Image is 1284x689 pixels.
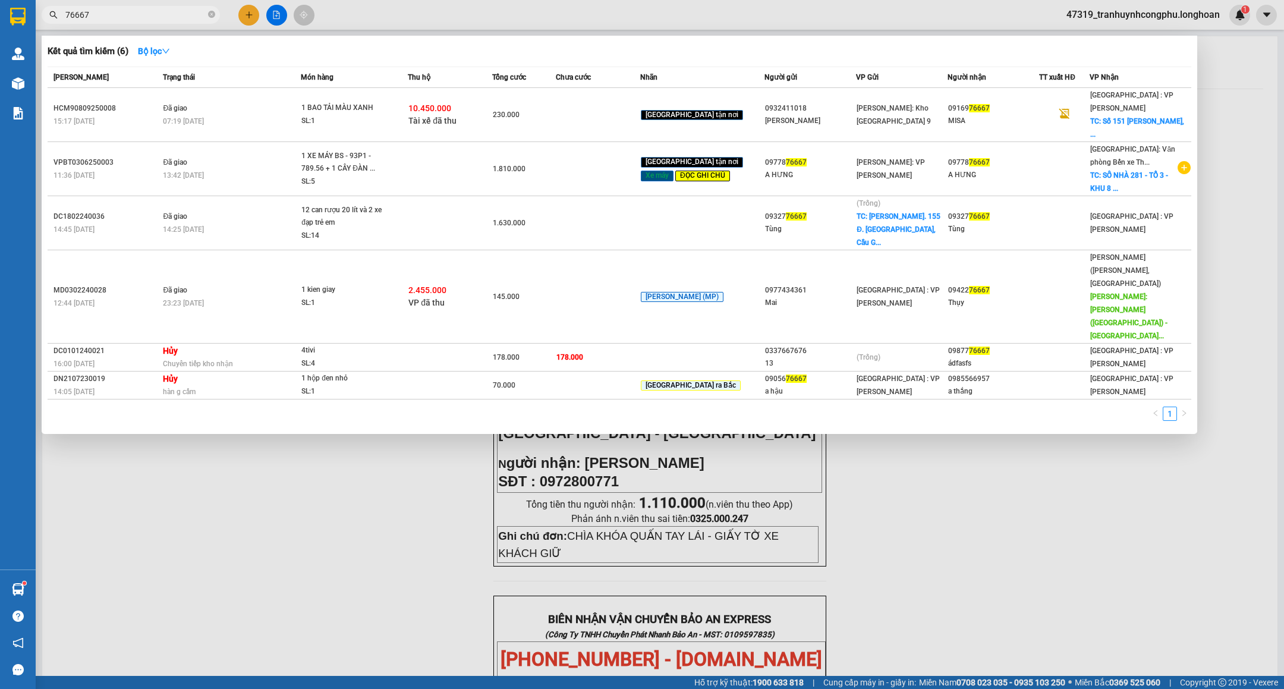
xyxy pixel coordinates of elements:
[493,381,515,389] span: 70.000
[492,73,526,81] span: Tổng cước
[1090,375,1173,396] span: [GEOGRAPHIC_DATA] : VP [PERSON_NAME]
[857,104,931,125] span: [PERSON_NAME]: Kho [GEOGRAPHIC_DATA] 9
[969,212,990,221] span: 76667
[208,11,215,18] span: close-circle
[1163,407,1176,420] a: 1
[765,297,855,309] div: Mai
[12,77,24,90] img: warehouse-icon
[765,357,855,370] div: 13
[48,45,128,58] h3: Kết quả tìm kiếm ( 6 )
[301,372,391,385] div: 1 hộp đen nhỏ
[65,8,206,21] input: Tìm tên, số ĐT hoặc mã đơn
[765,169,855,181] div: A HƯNG
[641,380,741,391] span: [GEOGRAPHIC_DATA] ra Bắc
[641,171,674,181] span: Xe máy
[12,107,24,119] img: solution-icon
[53,156,159,169] div: VPBT0306250003
[53,225,95,234] span: 14:45 [DATE]
[23,581,26,585] sup: 1
[53,388,95,396] span: 14:05 [DATE]
[765,102,855,115] div: 0932411018
[163,104,187,112] span: Đã giao
[163,374,178,383] strong: Hủy
[163,171,204,180] span: 13:42 [DATE]
[301,357,391,370] div: SL: 4
[53,102,159,115] div: HCM90809250008
[408,285,446,295] span: 2.455.000
[1090,145,1175,166] span: [GEOGRAPHIC_DATA]: Văn phòng Bến xe Th...
[162,47,170,55] span: down
[493,111,520,119] span: 230.000
[408,73,430,81] span: Thu hộ
[163,158,187,166] span: Đã giao
[765,156,855,169] div: 09778
[641,292,723,303] span: [PERSON_NAME] (MP)
[301,297,391,310] div: SL: 1
[53,373,159,385] div: DN2107230019
[1148,407,1163,421] button: left
[765,373,855,385] div: 09056
[948,297,1038,309] div: Thụy
[208,10,215,21] span: close-circle
[163,225,204,234] span: 14:25 [DATE]
[969,104,990,112] span: 76667
[948,284,1038,297] div: 09422
[1090,91,1173,112] span: [GEOGRAPHIC_DATA] : VP [PERSON_NAME]
[1090,212,1173,234] span: [GEOGRAPHIC_DATA] : VP [PERSON_NAME]
[10,8,26,26] img: logo-vxr
[493,165,525,173] span: 1.810.000
[301,284,391,297] div: 1 kien giay
[53,73,109,81] span: [PERSON_NAME]
[53,360,95,368] span: 16:00 [DATE]
[1090,171,1168,193] span: TC: SỐ NHÀ 281 - TỔ 3 - KHU 8 ...
[675,171,730,181] span: ĐỌC GHI CHÚ
[301,102,391,115] div: 1 BAO TẢI MÀU XANH
[301,175,391,188] div: SL: 5
[948,223,1038,235] div: Tùng
[969,347,990,355] span: 76667
[408,298,445,307] span: VP đã thu
[53,284,159,297] div: MD0302240028
[765,115,855,127] div: [PERSON_NAME]
[948,373,1038,385] div: 0985566957
[1090,347,1173,368] span: [GEOGRAPHIC_DATA] : VP [PERSON_NAME]
[53,117,95,125] span: 15:17 [DATE]
[53,299,95,307] span: 12:44 [DATE]
[857,158,925,180] span: [PERSON_NAME]: VP [PERSON_NAME]
[301,344,391,357] div: 4tivi
[12,664,24,675] span: message
[969,286,990,294] span: 76667
[138,46,170,56] strong: Bộ lọc
[163,388,196,396] span: hàn g cấm
[969,158,990,166] span: 76667
[493,219,525,227] span: 1.630.000
[640,73,657,81] span: Nhãn
[857,199,880,207] span: (Trống)
[786,375,807,383] span: 76667
[1181,410,1188,417] span: right
[493,353,520,361] span: 178.000
[53,171,95,180] span: 11:36 [DATE]
[1148,407,1163,421] li: Previous Page
[857,353,880,361] span: (Trống)
[301,115,391,128] div: SL: 1
[948,385,1038,398] div: a thắng
[1163,407,1177,421] li: 1
[1090,253,1161,288] span: [PERSON_NAME] ([PERSON_NAME], [GEOGRAPHIC_DATA])
[1152,410,1159,417] span: left
[765,223,855,235] div: Tùng
[163,286,187,294] span: Đã giao
[1177,407,1191,421] li: Next Page
[163,346,178,355] strong: Hủy
[163,212,187,221] span: Đã giao
[301,204,391,229] div: 12 can rượu 20 lít và 2 xe đạp trẻ em
[301,229,391,243] div: SL: 14
[1090,292,1167,340] span: [PERSON_NAME]: [PERSON_NAME] ([GEOGRAPHIC_DATA]) - [GEOGRAPHIC_DATA]...
[12,637,24,649] span: notification
[301,73,333,81] span: Món hàng
[1039,73,1075,81] span: TT xuất HĐ
[857,286,940,307] span: [GEOGRAPHIC_DATA] : VP [PERSON_NAME]
[765,385,855,398] div: a hậu
[948,210,1038,223] div: 09327
[1090,117,1184,139] span: TC: Số 151 [PERSON_NAME], ...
